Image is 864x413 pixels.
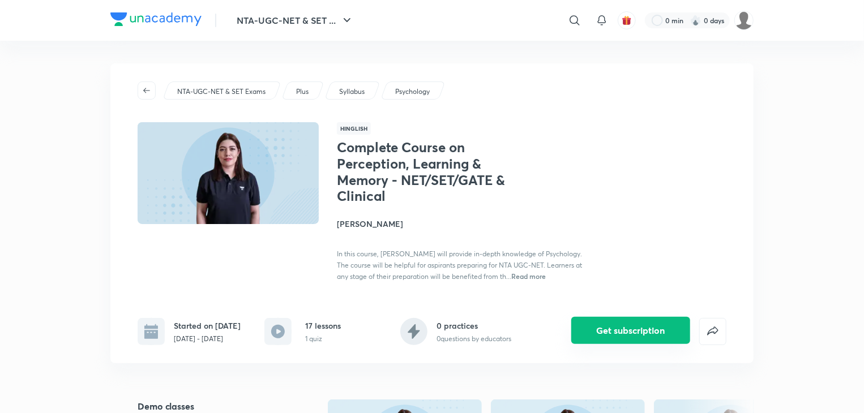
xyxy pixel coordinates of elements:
h6: 0 practices [437,320,511,332]
h6: Started on [DATE] [174,320,241,332]
span: In this course, [PERSON_NAME] will provide in-depth knowledge of Psychology. The course will be h... [337,249,582,281]
a: NTA-UGC-NET & SET Exams [176,87,268,97]
h6: 17 lessons [305,320,341,332]
button: false [699,318,726,345]
span: Hinglish [337,122,371,135]
p: Plus [296,87,309,97]
img: avatar [622,15,632,25]
button: Get subscription [571,317,690,344]
h4: [PERSON_NAME] [337,218,591,230]
img: Company Logo [110,12,202,26]
p: Psychology [395,87,430,97]
a: Psychology [393,87,432,97]
a: Syllabus [337,87,367,97]
h1: Complete Course on Perception, Learning & Memory - NET/SET/GATE & Clinical [337,139,522,204]
p: [DATE] - [DATE] [174,334,241,344]
span: Read more [511,272,546,281]
p: NTA-UGC-NET & SET Exams [177,87,266,97]
p: Syllabus [339,87,365,97]
button: NTA-UGC-NET & SET ... [230,9,361,32]
p: 0 questions by educators [437,334,511,344]
img: Thumbnail [136,121,320,225]
img: Karishma [734,11,754,30]
a: Company Logo [110,12,202,29]
h5: Demo classes [138,399,292,413]
button: avatar [618,11,636,29]
p: 1 quiz [305,334,341,344]
img: streak [690,15,702,26]
a: Plus [294,87,311,97]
